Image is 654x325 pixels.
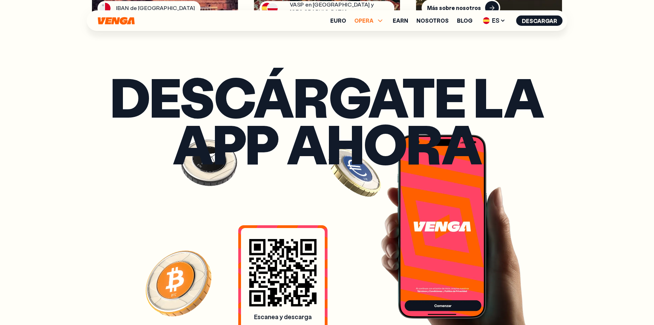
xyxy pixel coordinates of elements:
button: Descargar [516,15,563,26]
h2: Descárgate la app ahora [88,73,566,166]
a: Earn [393,18,408,23]
a: Euro [330,18,346,23]
span: Escanea y descarga [254,313,312,321]
span: OPERA [354,18,374,23]
span: OPERA [354,17,385,25]
a: Blog [457,18,472,23]
div: VASP en [GEOGRAPHIC_DATA] y [GEOGRAPHIC_DATA] [290,1,389,15]
svg: Inicio [97,17,136,25]
div: Más sobre nosotros [427,4,481,11]
div: IBAN de [GEOGRAPHIC_DATA] [116,4,195,12]
a: Nosotros [416,18,449,23]
img: flag-mt [100,3,111,14]
span: ES [481,15,508,26]
img: flag-es [262,3,273,14]
img: flag-es [483,17,490,24]
img: flag-pl [267,2,278,14]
